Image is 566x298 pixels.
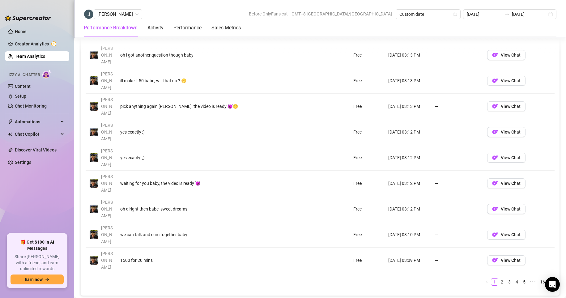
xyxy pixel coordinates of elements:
[11,275,64,284] button: Earn nowarrow-right
[350,248,385,273] td: Free
[431,94,483,119] td: —
[90,102,98,111] img: Nathan
[487,182,526,187] a: OFView Chat
[501,206,521,211] span: View Chat
[84,24,138,32] div: Performance Breakdown
[501,53,521,57] span: View Chat
[385,145,431,171] td: [DATE] 03:12 PM
[120,206,307,212] div: oh alright then babe, sweet dreams
[120,257,307,264] div: 1500 for 20 mins
[453,12,457,16] span: calendar
[487,101,526,111] button: OFView Chat
[487,255,526,265] button: OFView Chat
[501,155,521,160] span: View Chat
[42,70,52,79] img: AI Chatter
[15,117,59,127] span: Automations
[15,39,64,49] a: Creator Analytics exclamation-circle
[487,127,526,137] button: OFView Chat
[120,52,307,58] div: oh i got another question though baby
[513,279,520,285] a: 4
[120,231,307,238] div: we can talk and cum together baby
[487,157,526,162] a: OFView Chat
[501,104,521,109] span: View Chat
[487,178,526,188] button: OFView Chat
[101,97,113,116] span: [PERSON_NAME]
[90,230,98,239] img: Nathan
[492,52,498,58] img: OF
[528,278,538,286] li: Next 5 Pages
[492,155,498,161] img: OF
[350,222,385,248] td: Free
[501,78,521,83] span: View Chat
[492,257,498,263] img: OF
[101,174,113,193] span: [PERSON_NAME]
[385,94,431,119] td: [DATE] 03:13 PM
[11,254,64,272] span: Share [PERSON_NAME] with a friend, and earn unlimited rewards
[545,277,560,292] div: Open Intercom Messenger
[487,76,526,86] button: OFView Chat
[431,68,483,94] td: —
[101,251,113,270] span: [PERSON_NAME]
[431,171,483,196] td: —
[399,10,457,19] span: Custom date
[492,103,498,109] img: OF
[492,129,498,135] img: OF
[431,222,483,248] td: —
[11,239,64,251] span: 🎁 Get $100 in AI Messages
[487,105,526,110] a: OFView Chat
[501,181,521,186] span: View Chat
[15,147,57,152] a: Discover Viral Videos
[467,11,502,18] input: Start date
[385,222,431,248] td: [DATE] 03:10 PM
[485,280,489,284] span: left
[350,145,385,171] td: Free
[431,119,483,145] td: —
[15,94,26,99] a: Setup
[487,230,526,240] button: OFView Chat
[350,68,385,94] td: Free
[501,258,521,263] span: View Chat
[506,279,513,285] a: 3
[90,205,98,213] img: Nathan
[15,54,45,59] a: Team Analytics
[499,279,505,285] a: 2
[385,119,431,145] td: [DATE] 03:12 PM
[487,208,526,213] a: OFView Chat
[5,15,51,21] img: logo-BBDzfeDw.svg
[483,278,491,286] button: left
[101,123,113,141] span: [PERSON_NAME]
[492,78,498,84] img: OF
[504,12,509,17] span: to
[101,46,113,64] span: [PERSON_NAME]
[431,42,483,68] td: —
[173,24,202,32] div: Performance
[15,84,31,89] a: Content
[120,129,307,135] div: yes exactly ;)
[90,76,98,85] img: Nathan
[249,9,288,19] span: Before OnlyFans cut
[385,196,431,222] td: [DATE] 03:12 PM
[504,12,509,17] span: swap-right
[385,171,431,196] td: [DATE] 03:12 PM
[513,278,521,286] li: 4
[491,279,498,285] a: 1
[25,277,43,282] span: Earn now
[9,72,40,78] span: Izzy AI Chatter
[385,248,431,273] td: [DATE] 03:09 PM
[498,278,506,286] li: 2
[8,119,13,124] span: thunderbolt
[90,179,98,188] img: Nathan
[90,51,98,59] img: Nathan
[538,278,547,286] li: 16
[528,278,538,286] span: •••
[90,256,98,265] img: Nathan
[97,10,138,19] span: Jeffery Bamba
[45,277,49,282] span: arrow-right
[101,225,113,244] span: [PERSON_NAME]
[84,10,93,19] img: Jeffery Bamba
[501,232,521,237] span: View Chat
[512,11,547,18] input: End date
[101,200,113,218] span: [PERSON_NAME]
[487,204,526,214] button: OFView Chat
[487,54,526,59] a: OFView Chat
